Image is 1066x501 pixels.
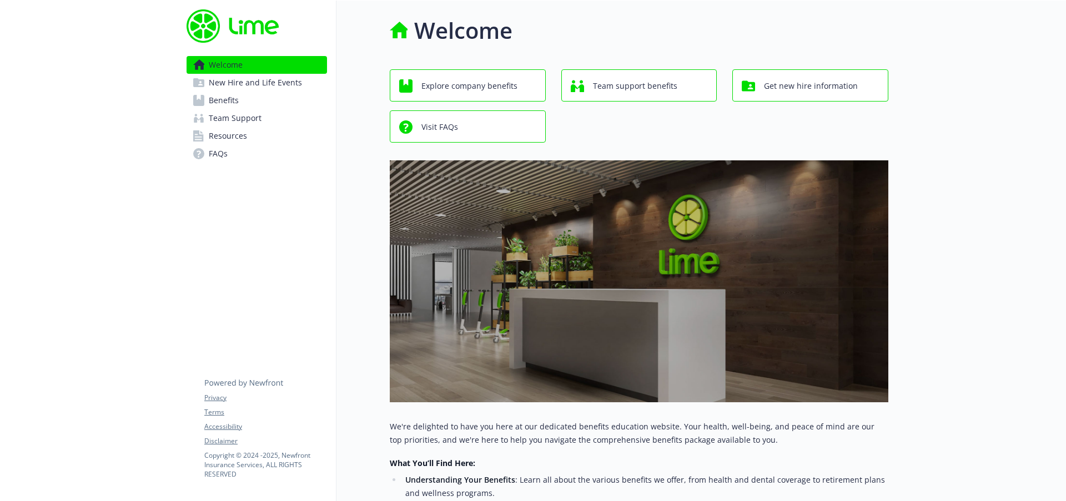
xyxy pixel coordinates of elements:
[204,451,326,479] p: Copyright © 2024 - 2025 , Newfront Insurance Services, ALL RIGHTS RESERVED
[390,69,546,102] button: Explore company benefits
[390,420,888,447] p: We're delighted to have you here at our dedicated benefits education website. Your health, well-b...
[209,92,239,109] span: Benefits
[209,109,262,127] span: Team Support
[405,474,515,485] strong: Understanding Your Benefits
[187,145,327,163] a: FAQs
[414,14,512,47] h1: Welcome
[390,110,546,143] button: Visit FAQs
[764,75,858,97] span: Get new hire information
[209,74,302,92] span: New Hire and Life Events
[421,75,517,97] span: Explore company benefits
[561,69,717,102] button: Team support benefits
[204,393,326,403] a: Privacy
[187,56,327,74] a: Welcome
[187,92,327,109] a: Benefits
[593,75,677,97] span: Team support benefits
[204,422,326,432] a: Accessibility
[209,127,247,145] span: Resources
[732,69,888,102] button: Get new hire information
[204,407,326,417] a: Terms
[209,145,228,163] span: FAQs
[402,473,888,500] li: : Learn all about the various benefits we offer, from health and dental coverage to retirement pl...
[187,127,327,145] a: Resources
[187,74,327,92] a: New Hire and Life Events
[390,160,888,402] img: overview page banner
[421,117,458,138] span: Visit FAQs
[187,109,327,127] a: Team Support
[390,458,475,468] strong: What You’ll Find Here:
[209,56,243,74] span: Welcome
[204,436,326,446] a: Disclaimer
